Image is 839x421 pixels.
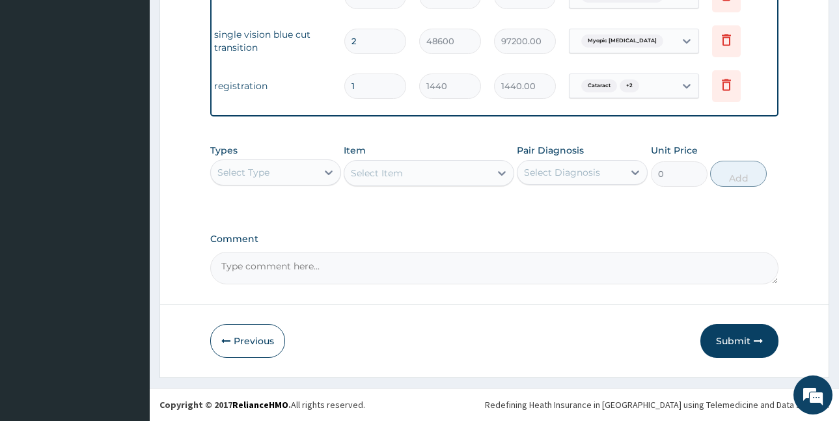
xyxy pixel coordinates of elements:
span: Myopic [MEDICAL_DATA] [581,34,663,48]
div: Minimize live chat window [213,7,245,38]
span: We're online! [76,127,180,258]
span: + 2 [620,79,639,92]
img: d_794563401_company_1708531726252_794563401 [24,65,53,98]
span: Cataract [581,79,617,92]
button: Previous [210,324,285,358]
button: Submit [700,324,778,358]
footer: All rights reserved. [150,388,839,421]
button: Add [710,161,767,187]
strong: Copyright © 2017 . [159,399,291,411]
div: Chat with us now [68,73,219,90]
label: Item [344,144,366,157]
div: Redefining Heath Insurance in [GEOGRAPHIC_DATA] using Telemedicine and Data Science! [485,398,829,411]
textarea: Type your message and hit 'Enter' [7,282,248,327]
label: Pair Diagnosis [517,144,584,157]
td: single vision blue cut transition [208,21,338,61]
a: RelianceHMO [232,399,288,411]
td: registration [208,73,338,99]
label: Unit Price [651,144,698,157]
div: Select Diagnosis [524,166,600,179]
label: Types [210,145,238,156]
div: Select Type [217,166,269,179]
label: Comment [210,234,778,245]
